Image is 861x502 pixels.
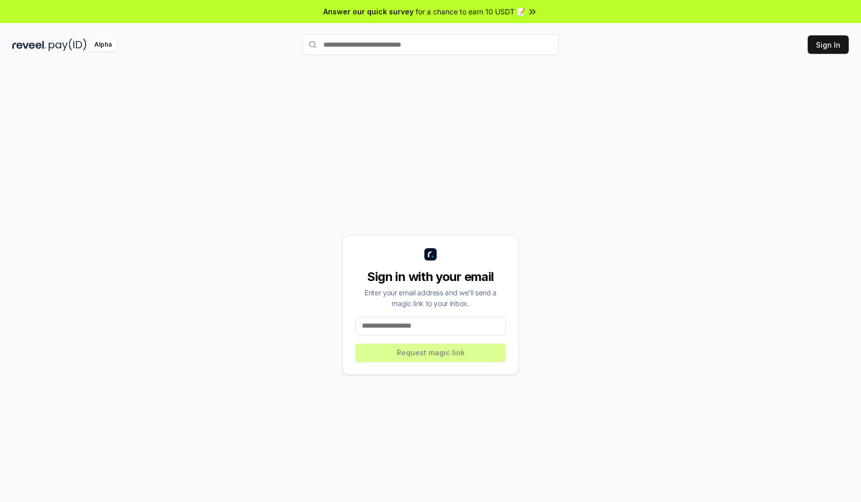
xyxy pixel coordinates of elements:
[355,269,506,285] div: Sign in with your email
[424,248,437,260] img: logo_small
[416,6,525,17] span: for a chance to earn 10 USDT 📝
[12,38,47,51] img: reveel_dark
[323,6,414,17] span: Answer our quick survey
[808,35,849,54] button: Sign In
[49,38,87,51] img: pay_id
[355,287,506,309] div: Enter your email address and we’ll send a magic link to your inbox.
[89,38,117,51] div: Alpha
